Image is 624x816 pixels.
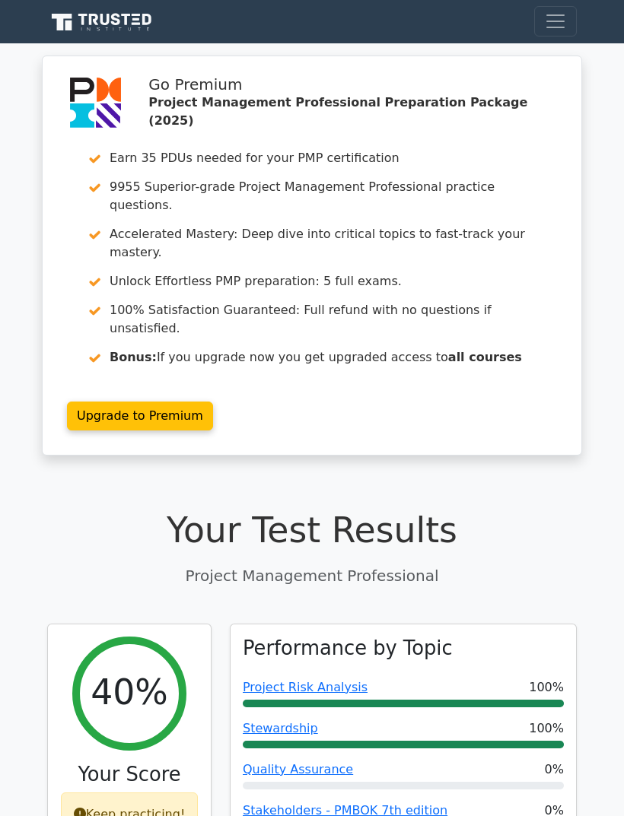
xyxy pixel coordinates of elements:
h3: Performance by Topic [243,637,453,660]
span: 0% [545,760,564,779]
a: Upgrade to Premium [67,402,213,430]
span: 100% [529,678,564,697]
button: Toggle navigation [534,6,577,37]
a: Quality Assurance [243,762,353,776]
h1: Your Test Results [47,510,577,552]
h2: 40% [91,672,168,714]
span: 100% [529,719,564,738]
a: Stewardship [243,721,318,735]
a: Project Risk Analysis [243,680,368,694]
h3: Your Score [60,763,199,786]
p: Project Management Professional [47,564,577,587]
